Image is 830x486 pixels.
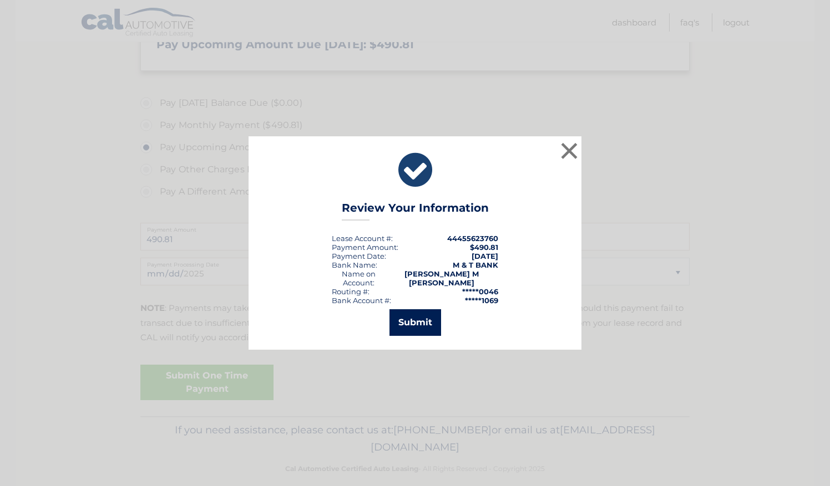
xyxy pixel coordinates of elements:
div: Routing #: [332,287,370,296]
strong: 44455623760 [447,234,498,243]
div: Bank Name: [332,260,377,269]
span: Payment Date [332,252,384,260]
div: : [332,252,386,260]
strong: M & T BANK [453,260,498,269]
div: Payment Amount: [332,243,398,252]
div: Bank Account #: [332,296,391,305]
strong: [PERSON_NAME] M [PERSON_NAME] [404,269,479,287]
div: Name on Account: [332,269,385,287]
span: $490.81 [470,243,498,252]
div: Lease Account #: [332,234,393,243]
button: Submit [389,309,441,336]
h3: Review Your Information [342,201,489,221]
button: × [558,140,580,162]
span: [DATE] [472,252,498,260]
